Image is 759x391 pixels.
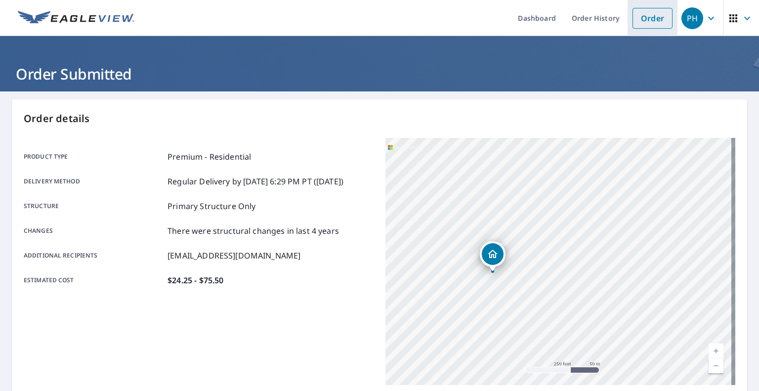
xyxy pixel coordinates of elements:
div: Dropped pin, building 1, Residential property, 3690 Mineral Springs Trl Mount Pleasant, MI 48858 [480,241,506,272]
img: EV Logo [18,11,134,26]
p: Product type [24,151,164,163]
p: Changes [24,225,164,237]
p: Estimated cost [24,274,164,286]
div: PH [681,7,703,29]
h1: Order Submitted [12,64,747,84]
p: There were structural changes in last 4 years [168,225,339,237]
p: Premium - Residential [168,151,251,163]
a: Current Level 17, Zoom In [709,344,723,358]
p: Regular Delivery by [DATE] 6:29 PM PT ([DATE]) [168,175,343,187]
p: [EMAIL_ADDRESS][DOMAIN_NAME] [168,250,300,261]
p: Primary Structure Only [168,200,255,212]
p: $24.25 - $75.50 [168,274,223,286]
a: Order [632,8,673,29]
p: Order details [24,111,735,126]
p: Structure [24,200,164,212]
p: Additional recipients [24,250,164,261]
p: Delivery method [24,175,164,187]
a: Current Level 17, Zoom Out [709,358,723,373]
